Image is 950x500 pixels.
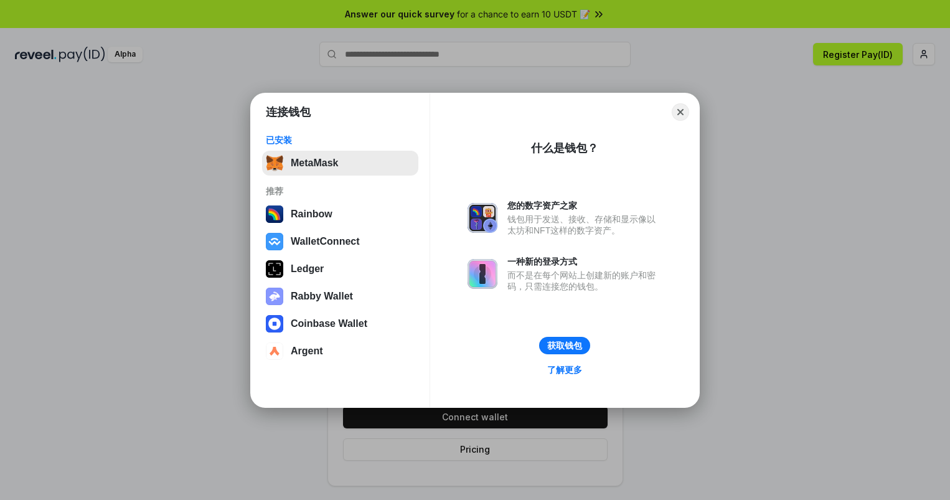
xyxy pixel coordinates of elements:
div: 已安装 [266,134,415,146]
div: 钱包用于发送、接收、存储和显示像以太坊和NFT这样的数字资产。 [507,214,662,236]
div: WalletConnect [291,236,360,247]
div: Rabby Wallet [291,291,353,302]
div: 推荐 [266,186,415,197]
div: 什么是钱包？ [531,141,598,156]
button: Rabby Wallet [262,284,418,309]
button: 获取钱包 [539,337,590,354]
a: 了解更多 [540,362,590,378]
div: Coinbase Wallet [291,318,367,329]
div: 您的数字资产之家 [507,200,662,211]
img: svg+xml,%3Csvg%20xmlns%3D%22http%3A%2F%2Fwww.w3.org%2F2000%2Fsvg%22%20fill%3D%22none%22%20viewBox... [468,203,497,233]
h1: 连接钱包 [266,105,311,120]
button: Coinbase Wallet [262,311,418,336]
img: svg+xml,%3Csvg%20fill%3D%22none%22%20height%3D%2233%22%20viewBox%3D%220%200%2035%2033%22%20width%... [266,154,283,172]
img: svg+xml,%3Csvg%20xmlns%3D%22http%3A%2F%2Fwww.w3.org%2F2000%2Fsvg%22%20fill%3D%22none%22%20viewBox... [468,259,497,289]
button: Rainbow [262,202,418,227]
div: 了解更多 [547,364,582,375]
button: MetaMask [262,151,418,176]
button: Argent [262,339,418,364]
img: svg+xml,%3Csvg%20width%3D%22120%22%20height%3D%22120%22%20viewBox%3D%220%200%20120%20120%22%20fil... [266,205,283,223]
div: Rainbow [291,209,332,220]
div: 而不是在每个网站上创建新的账户和密码，只需连接您的钱包。 [507,270,662,292]
div: Ledger [291,263,324,275]
div: 一种新的登录方式 [507,256,662,267]
div: MetaMask [291,158,338,169]
button: Ledger [262,257,418,281]
div: 获取钱包 [547,340,582,351]
img: svg+xml,%3Csvg%20xmlns%3D%22http%3A%2F%2Fwww.w3.org%2F2000%2Fsvg%22%20width%3D%2228%22%20height%3... [266,260,283,278]
img: svg+xml,%3Csvg%20width%3D%2228%22%20height%3D%2228%22%20viewBox%3D%220%200%2028%2028%22%20fill%3D... [266,233,283,250]
button: Close [672,103,689,121]
img: svg+xml,%3Csvg%20xmlns%3D%22http%3A%2F%2Fwww.w3.org%2F2000%2Fsvg%22%20fill%3D%22none%22%20viewBox... [266,288,283,305]
img: svg+xml,%3Csvg%20width%3D%2228%22%20height%3D%2228%22%20viewBox%3D%220%200%2028%2028%22%20fill%3D... [266,315,283,333]
img: svg+xml,%3Csvg%20width%3D%2228%22%20height%3D%2228%22%20viewBox%3D%220%200%2028%2028%22%20fill%3D... [266,342,283,360]
button: WalletConnect [262,229,418,254]
div: Argent [291,346,323,357]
